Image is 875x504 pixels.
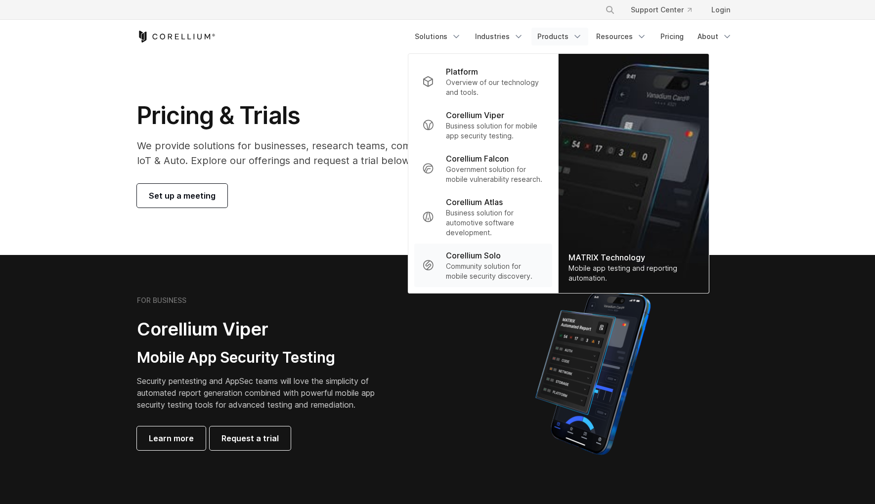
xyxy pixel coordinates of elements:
button: Search [601,1,619,19]
a: Resources [590,28,653,45]
p: Security pentesting and AppSec teams will love the simplicity of automated report generation comb... [137,375,390,411]
img: Corellium MATRIX automated report on iPhone showing app vulnerability test results across securit... [519,287,667,460]
a: Corellium Home [137,31,216,42]
p: Corellium Viper [446,109,504,121]
p: Platform [446,66,478,78]
a: Platform Overview of our technology and tools. [414,60,552,103]
h1: Pricing & Trials [137,101,531,130]
div: MATRIX Technology [569,252,699,263]
a: About [692,28,738,45]
a: Corellium Atlas Business solution for automotive software development. [414,190,552,244]
span: Request a trial [221,432,279,444]
div: Navigation Menu [593,1,738,19]
p: Corellium Atlas [446,196,503,208]
p: Corellium Solo [446,250,501,261]
p: We provide solutions for businesses, research teams, community individuals, and IoT & Auto. Explo... [137,138,531,168]
p: Business solution for automotive software development. [446,208,544,238]
a: Corellium Falcon Government solution for mobile vulnerability research. [414,147,552,190]
h6: FOR BUSINESS [137,296,186,305]
a: Support Center [623,1,700,19]
div: Mobile app testing and reporting automation. [569,263,699,283]
h3: Mobile App Security Testing [137,348,390,367]
a: MATRIX Technology Mobile app testing and reporting automation. [559,54,709,293]
p: Business solution for mobile app security testing. [446,121,544,141]
a: Industries [469,28,529,45]
a: Login [703,1,738,19]
a: Products [531,28,588,45]
span: Set up a meeting [149,190,216,202]
p: Corellium Falcon [446,153,509,165]
p: Community solution for mobile security discovery. [446,261,544,281]
p: Overview of our technology and tools. [446,78,544,97]
a: Set up a meeting [137,184,227,208]
a: Corellium Viper Business solution for mobile app security testing. [414,103,552,147]
span: Learn more [149,432,194,444]
img: Matrix_WebNav_1x [559,54,709,293]
a: Request a trial [210,426,291,450]
p: Government solution for mobile vulnerability research. [446,165,544,184]
a: Corellium Solo Community solution for mobile security discovery. [414,244,552,287]
h2: Corellium Viper [137,318,390,340]
a: Learn more [137,426,206,450]
a: Pricing [655,28,690,45]
div: Navigation Menu [409,28,738,45]
a: Solutions [409,28,467,45]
